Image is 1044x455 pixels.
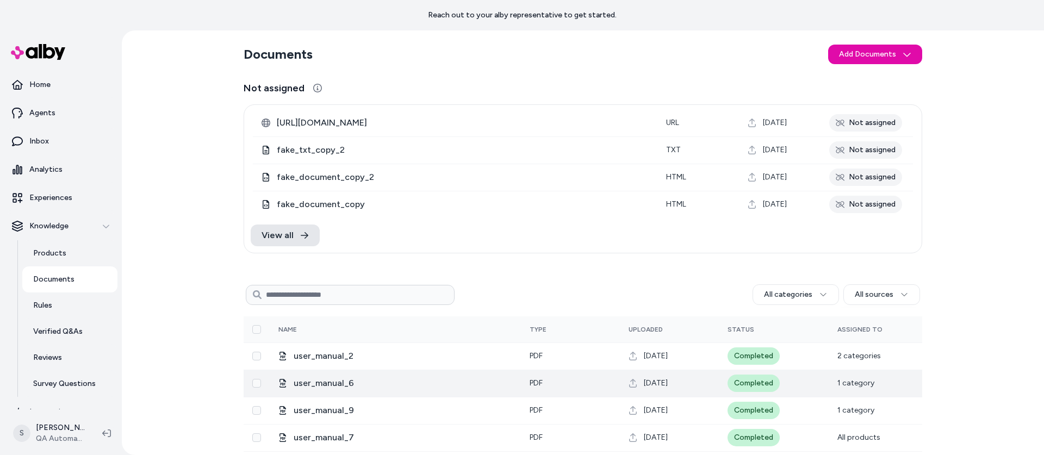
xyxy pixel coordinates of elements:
[764,289,812,300] span: All categories
[33,274,74,285] p: Documents
[753,284,839,305] button: All categories
[428,10,617,21] p: Reach out to your alby representative to get started.
[763,172,787,183] span: [DATE]
[666,172,686,182] span: html
[530,433,543,442] span: pdf
[252,406,261,415] button: Select row
[728,429,780,446] div: Completed
[278,377,512,390] div: user_manual_6.pdf
[666,200,686,209] span: html
[33,326,83,337] p: Verified Q&As
[763,199,787,210] span: [DATE]
[763,117,787,128] span: [DATE]
[644,378,668,389] span: [DATE]
[22,240,117,266] a: Products
[29,108,55,119] p: Agents
[837,406,874,415] span: 1 category
[36,422,85,433] p: [PERSON_NAME]
[277,198,649,211] span: fake_document_copy
[829,114,902,132] div: Not assigned
[294,431,512,444] span: user_manual_7
[36,433,85,444] span: QA Automation 1
[530,406,543,415] span: pdf
[262,198,649,211] div: fake_document_copy.html
[837,433,880,442] span: All products
[728,326,754,333] span: Status
[7,416,94,451] button: S[PERSON_NAME]QA Automation 1
[728,347,780,365] div: Completed
[244,80,304,96] span: Not assigned
[4,100,117,126] a: Agents
[22,319,117,345] a: Verified Q&As
[262,171,649,184] div: fake_document_copy_2.html
[252,352,261,360] button: Select row
[262,116,649,129] div: b0ecfedf-a885-5c12-a535-6928691bf541.html
[294,350,512,363] span: user_manual_2
[262,229,294,242] span: View all
[629,326,663,333] span: Uploaded
[22,266,117,292] a: Documents
[728,375,780,392] div: Completed
[728,402,780,419] div: Completed
[278,404,512,417] div: user_manual_9.pdf
[22,371,117,397] a: Survey Questions
[829,196,902,213] div: Not assigned
[251,225,320,246] a: View all
[666,145,681,154] span: txt
[837,378,874,388] span: 1 category
[4,213,117,239] button: Knowledge
[29,192,72,203] p: Experiences
[530,378,543,388] span: pdf
[644,351,668,361] span: [DATE]
[837,326,883,333] span: Assigned To
[530,351,543,360] span: pdf
[29,79,51,90] p: Home
[244,46,313,63] h2: Documents
[855,289,893,300] span: All sources
[829,141,902,159] div: Not assigned
[33,352,62,363] p: Reviews
[22,345,117,371] a: Reviews
[252,379,261,388] button: Select row
[262,144,649,157] div: fake_txt_copy_2.txt
[278,350,512,363] div: user_manual_2.pdf
[33,378,96,389] p: Survey Questions
[530,326,546,333] span: Type
[294,377,512,390] span: user_manual_6
[29,164,63,175] p: Analytics
[252,325,261,334] button: Select all
[4,399,117,425] a: Integrations
[4,128,117,154] a: Inbox
[22,292,117,319] a: Rules
[829,169,902,186] div: Not assigned
[294,404,512,417] span: user_manual_9
[277,171,649,184] span: fake_document_copy_2
[252,433,261,442] button: Select row
[29,136,49,147] p: Inbox
[11,44,65,60] img: alby Logo
[13,425,30,442] span: S
[644,432,668,443] span: [DATE]
[4,72,117,98] a: Home
[4,185,117,211] a: Experiences
[277,144,649,157] span: fake_txt_copy_2
[4,157,117,183] a: Analytics
[666,118,679,127] span: URL
[763,145,787,155] span: [DATE]
[29,221,69,232] p: Knowledge
[278,431,512,444] div: user_manual_7.pdf
[29,407,73,417] p: Integrations
[33,248,66,259] p: Products
[828,45,922,64] button: Add Documents
[277,116,649,129] span: [URL][DOMAIN_NAME]
[644,405,668,416] span: [DATE]
[33,300,52,311] p: Rules
[837,351,881,360] span: 2 categories
[843,284,920,305] button: All sources
[278,325,360,334] div: Name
